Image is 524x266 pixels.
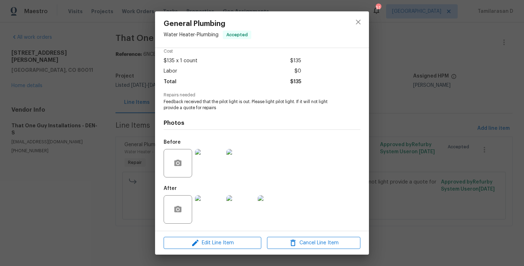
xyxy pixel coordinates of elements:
h5: After [164,186,177,191]
button: Cancel Line Item [267,237,360,249]
span: $135 [290,56,301,66]
div: 51 [376,4,381,11]
span: Edit Line Item [166,239,259,248]
span: Cancel Line Item [269,239,358,248]
span: Water Heater - Plumbing [164,32,219,37]
span: Cost [164,49,301,54]
button: Edit Line Item [164,237,261,249]
button: close [350,14,367,31]
span: General Plumbing [164,20,251,28]
span: Repairs needed [164,93,360,97]
span: Labor [164,66,177,76]
span: Total [164,77,176,87]
span: Accepted [224,31,251,38]
span: $135 x 1 count [164,56,197,66]
span: $135 [290,77,301,87]
h4: Photos [164,119,360,127]
span: $0 [294,66,301,76]
span: Feedback received that the pilot light is out. Please light pilot light. If it will not light pro... [164,99,341,111]
h5: Before [164,140,181,145]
